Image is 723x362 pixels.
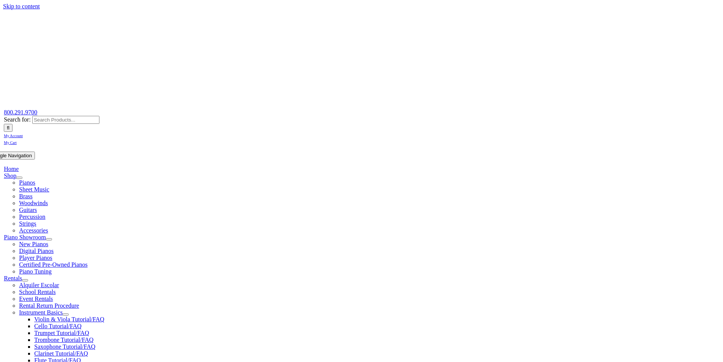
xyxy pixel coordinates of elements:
a: Clarinet Tutorial/FAQ [34,350,88,357]
a: Shop [4,172,16,179]
a: Violin & Viola Tutorial/FAQ [34,316,104,322]
a: Percussion [19,213,45,220]
a: Player Pianos [19,255,52,261]
span: My Cart [4,141,17,145]
a: Pianos [19,179,35,186]
a: Rental Return Procedure [19,302,79,309]
a: Brass [19,193,33,199]
a: Woodwinds [19,200,48,206]
button: Open submenu of Piano Showroom [46,238,52,240]
a: 800.291.9700 [4,109,37,115]
input: Search Products... [32,116,99,124]
a: Digital Pianos [19,248,54,254]
a: Piano Showroom [4,234,46,240]
a: Saxophone Tutorial/FAQ [34,343,95,350]
a: New Pianos [19,241,48,247]
a: Alquiler Escolar [19,282,59,288]
a: Cello Tutorial/FAQ [34,323,82,329]
a: Home [4,166,19,172]
a: Guitars [19,207,37,213]
a: Rentals [4,275,22,281]
a: Event Rentals [19,296,53,302]
a: Trombone Tutorial/FAQ [34,337,93,343]
a: Skip to content [3,3,40,9]
a: School Rentals [19,289,55,295]
a: My Account [4,132,23,138]
span: My Account [4,134,23,138]
a: Instrument Basics [19,309,63,316]
a: Trumpet Tutorial/FAQ [34,330,89,336]
input: Search [4,124,13,132]
a: Piano Tuning [19,268,52,275]
a: Accessories [19,227,48,234]
a: Strings [19,220,36,227]
button: Open submenu of Rentals [22,279,28,281]
span: Search for: [4,116,31,123]
a: Sheet Music [19,186,49,193]
button: Open submenu of Instrument Basics [63,313,69,316]
a: My Cart [4,139,17,145]
button: Open submenu of Shop [16,177,22,179]
a: Certified Pre-Owned Pianos [19,261,87,268]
